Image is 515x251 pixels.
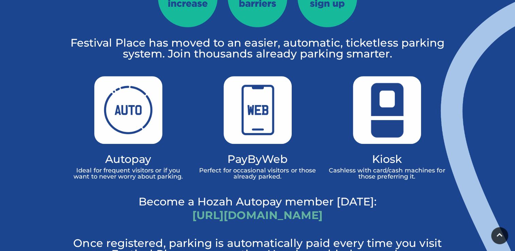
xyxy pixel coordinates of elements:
p: Ideal for frequent visitors or if you want to never worry about parking. [69,167,188,180]
h4: Become a Hozah Autopay member [DATE]: [69,197,447,206]
h4: Autopay [69,154,188,164]
p: Perfect for occasional visitors or those already parked. [198,167,317,180]
h4: PayByWeb [198,154,317,164]
p: Festival Place has moved to an easier, automatic, ticketless parking system. Join thousands alrea... [69,37,447,59]
p: Cashless with card/cash machines for those preferring it. [327,167,447,180]
h4: Kiosk [327,154,447,164]
a: [URL][DOMAIN_NAME] [192,208,323,222]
